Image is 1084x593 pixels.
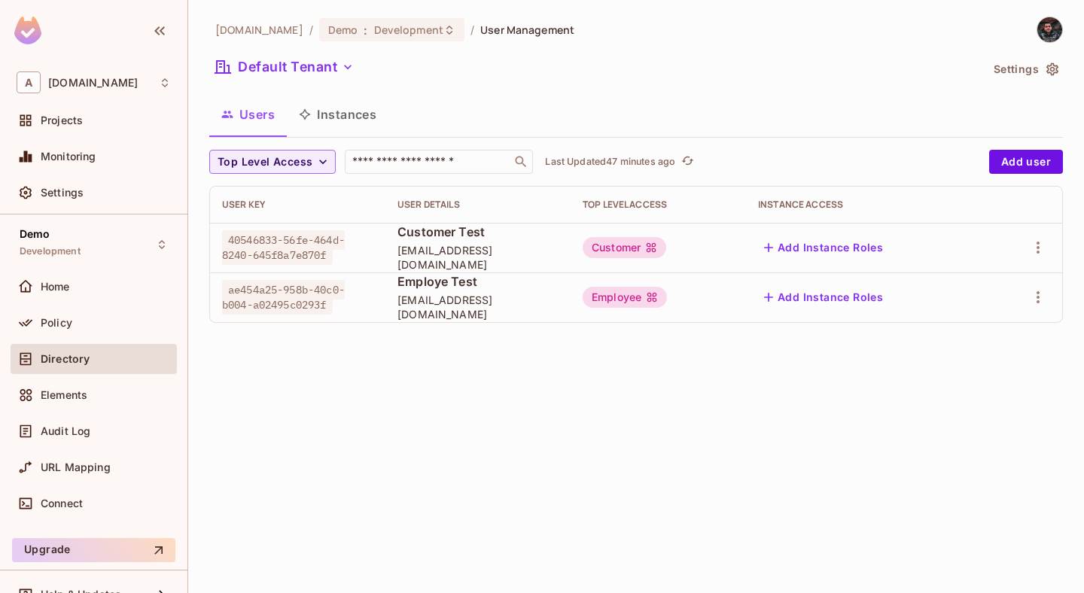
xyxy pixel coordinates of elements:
span: Employe Test [397,273,559,290]
span: the active workspace [215,23,303,37]
button: Add user [989,150,1063,174]
button: Add Instance Roles [758,236,889,260]
img: Selmancan KILINÇ [1037,17,1062,42]
button: Add Instance Roles [758,285,889,309]
button: refresh [678,153,696,171]
span: [EMAIL_ADDRESS][DOMAIN_NAME] [397,293,559,321]
li: / [470,23,474,37]
span: Monitoring [41,151,96,163]
div: Top Level Access [583,199,734,211]
li: / [309,23,313,37]
div: Customer [583,237,666,258]
button: Settings [988,57,1063,81]
div: Instance Access [758,199,975,211]
span: Policy [41,317,72,329]
span: refresh [681,154,694,169]
span: Workspace: abclojistik.com [48,77,138,89]
span: A [17,71,41,93]
span: Settings [41,187,84,199]
span: Directory [41,353,90,365]
button: Instances [287,96,388,133]
button: Default Tenant [209,55,360,79]
span: Development [374,23,443,37]
span: Demo [328,23,358,37]
span: Projects [41,114,83,126]
span: Top Level Access [218,153,312,172]
span: ae454a25-958b-40c0-b004-a02495c0293f [222,280,345,315]
span: Elements [41,389,87,401]
div: Employee [583,287,667,308]
p: Last Updated 47 minutes ago [545,156,675,168]
span: Audit Log [41,425,90,437]
span: [EMAIL_ADDRESS][DOMAIN_NAME] [397,243,559,272]
span: : [363,24,368,36]
span: 40546833-56fe-464d-8240-645f8a7e870f [222,230,345,265]
span: User Management [480,23,574,37]
button: Top Level Access [209,150,336,174]
span: Development [20,245,81,257]
button: Upgrade [12,538,175,562]
span: Demo [20,228,50,240]
span: Click to refresh data [675,153,696,171]
button: Users [209,96,287,133]
span: URL Mapping [41,461,111,473]
div: User Details [397,199,559,211]
div: User Key [222,199,373,211]
span: Connect [41,497,83,509]
img: SReyMgAAAABJRU5ErkJggg== [14,17,41,44]
span: Customer Test [397,224,559,240]
span: Home [41,281,70,293]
